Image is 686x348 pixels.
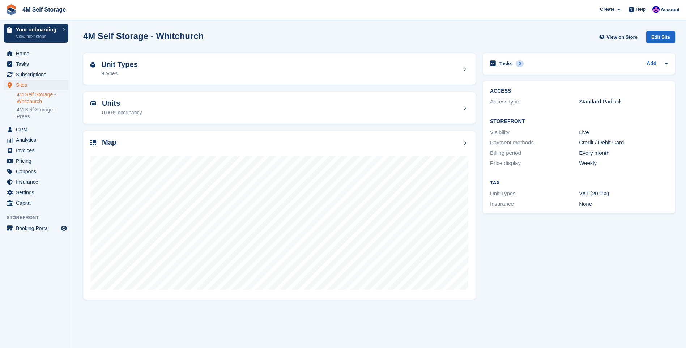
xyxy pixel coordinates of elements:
[90,62,95,68] img: unit-type-icn-2b2737a686de81e16bb02015468b77c625bbabd49415b5ef34ead5e3b44a266d.svg
[16,59,59,69] span: Tasks
[647,60,656,68] a: Add
[20,4,69,16] a: 4M Self Storage
[4,145,68,156] a: menu
[83,92,476,124] a: Units 0.00% occupancy
[4,166,68,177] a: menu
[490,200,579,208] div: Insurance
[16,156,59,166] span: Pricing
[579,139,668,147] div: Credit / Debit Card
[16,187,59,198] span: Settings
[102,109,142,116] div: 0.00% occupancy
[83,131,476,300] a: Map
[90,101,96,106] img: unit-icn-7be61d7bf1b0ce9d3e12c5938cc71ed9869f7b940bace4675aadf7bd6d80202e.svg
[83,53,476,85] a: Unit Types 9 types
[16,166,59,177] span: Coupons
[490,180,668,186] h2: Tax
[16,48,59,59] span: Home
[661,6,679,13] span: Account
[4,69,68,80] a: menu
[4,177,68,187] a: menu
[490,98,579,106] div: Access type
[16,80,59,90] span: Sites
[7,214,72,221] span: Storefront
[16,33,59,40] p: View next steps
[490,119,668,124] h2: Storefront
[490,190,579,198] div: Unit Types
[60,224,68,233] a: Preview store
[579,190,668,198] div: VAT (20.0%)
[16,124,59,135] span: CRM
[4,59,68,69] a: menu
[17,91,68,105] a: 4M Self Storage - Whitchurch
[499,60,513,67] h2: Tasks
[4,187,68,198] a: menu
[579,98,668,106] div: Standard Padlock
[579,128,668,137] div: Live
[16,177,59,187] span: Insurance
[16,145,59,156] span: Invoices
[516,60,524,67] div: 0
[490,139,579,147] div: Payment methods
[600,6,614,13] span: Create
[636,6,646,13] span: Help
[4,135,68,145] a: menu
[490,159,579,167] div: Price display
[102,138,116,147] h2: Map
[579,159,668,167] div: Weekly
[4,48,68,59] a: menu
[490,88,668,94] h2: ACCESS
[4,124,68,135] a: menu
[101,70,138,77] div: 9 types
[17,106,68,120] a: 4M Self Storage - Prees
[606,34,638,41] span: View on Store
[579,200,668,208] div: None
[16,223,59,233] span: Booking Portal
[598,31,640,43] a: View on Store
[4,24,68,43] a: Your onboarding View next steps
[4,80,68,90] a: menu
[83,31,204,41] h2: 4M Self Storage - Whitchurch
[4,223,68,233] a: menu
[652,6,660,13] img: Pete Clutton
[101,60,138,69] h2: Unit Types
[490,128,579,137] div: Visibility
[490,149,579,157] div: Billing period
[6,4,17,15] img: stora-icon-8386f47178a22dfd0bd8f6a31ec36ba5ce8667c1dd55bd0f319d3a0aa187defe.svg
[16,135,59,145] span: Analytics
[646,31,675,46] a: Edit Site
[16,198,59,208] span: Capital
[102,99,142,107] h2: Units
[646,31,675,43] div: Edit Site
[4,198,68,208] a: menu
[16,27,59,32] p: Your onboarding
[579,149,668,157] div: Every month
[4,156,68,166] a: menu
[90,140,96,145] img: map-icn-33ee37083ee616e46c38cad1a60f524a97daa1e2b2c8c0bc3eb3415660979fc1.svg
[16,69,59,80] span: Subscriptions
